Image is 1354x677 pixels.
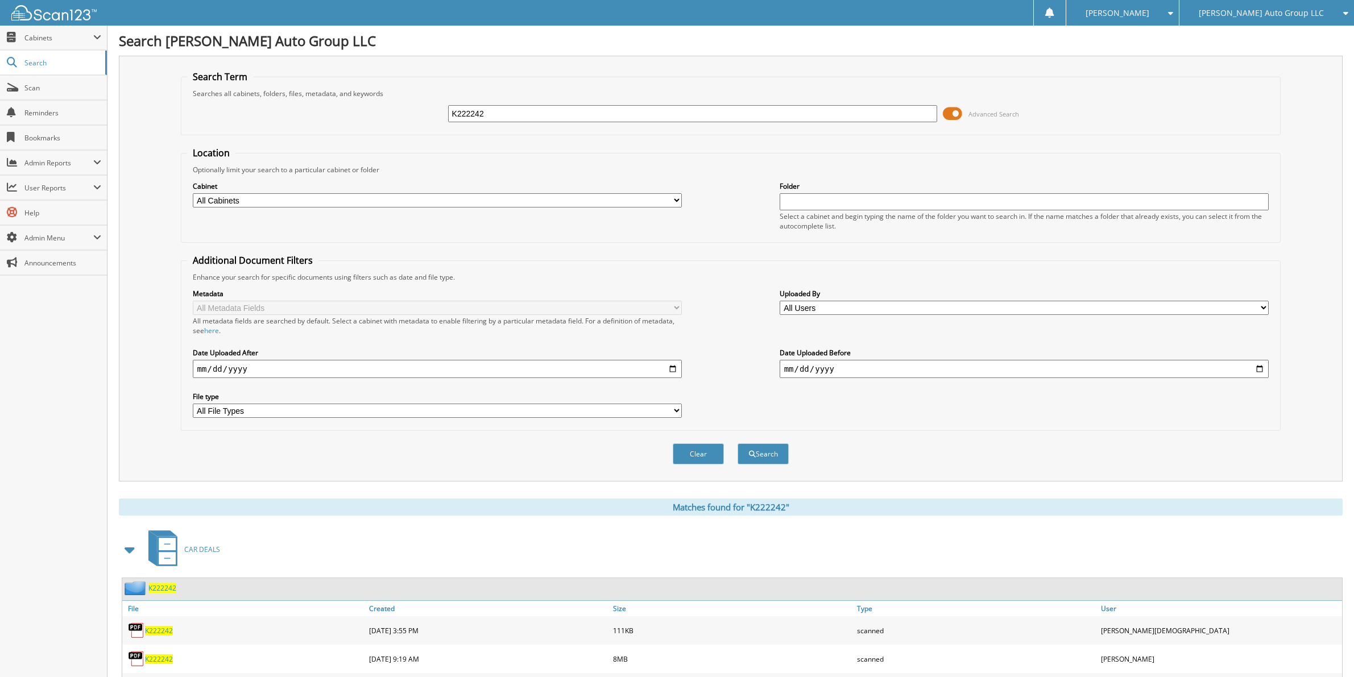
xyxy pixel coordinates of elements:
[24,233,93,243] span: Admin Menu
[610,619,854,642] div: 111KB
[1098,647,1342,670] div: [PERSON_NAME]
[366,601,610,616] a: Created
[119,31,1343,50] h1: Search [PERSON_NAME] Auto Group LLC
[24,258,101,268] span: Announcements
[125,581,148,595] img: folder2.png
[187,89,1275,98] div: Searches all cabinets, folders, files, metadata, and keywords
[24,58,100,68] span: Search
[119,499,1343,516] div: Matches found for "K222242"
[610,647,854,670] div: 8MB
[24,33,93,43] span: Cabinets
[187,272,1275,282] div: Enhance your search for specific documents using filters such as date and file type.
[193,348,682,358] label: Date Uploaded After
[187,147,235,159] legend: Location
[11,5,97,20] img: scan123-logo-white.svg
[1199,10,1324,16] span: [PERSON_NAME] Auto Group LLC
[1098,619,1342,642] div: [PERSON_NAME][DEMOGRAPHIC_DATA]
[24,208,101,218] span: Help
[968,110,1019,118] span: Advanced Search
[187,165,1275,175] div: Optionally limit your search to a particular cabinet or folder
[1086,10,1149,16] span: [PERSON_NAME]
[204,326,219,335] a: here
[24,108,101,118] span: Reminders
[854,619,1098,642] div: scanned
[366,647,610,670] div: [DATE] 9:19 AM
[24,133,101,143] span: Bookmarks
[193,316,682,335] div: All metadata fields are searched by default. Select a cabinet with metadata to enable filtering b...
[187,254,318,267] legend: Additional Document Filters
[145,626,173,636] a: K222242
[366,619,610,642] div: [DATE] 3:55 PM
[854,647,1098,670] div: scanned
[780,360,1269,378] input: end
[128,650,145,667] img: PDF.png
[610,601,854,616] a: Size
[193,360,682,378] input: start
[184,545,220,554] span: CAR DEALS
[24,83,101,93] span: Scan
[24,158,93,168] span: Admin Reports
[142,527,220,572] a: CAR DEALS
[24,183,93,193] span: User Reports
[854,601,1098,616] a: Type
[122,601,366,616] a: File
[128,622,145,639] img: PDF.png
[738,443,789,464] button: Search
[145,654,173,664] a: K222242
[780,181,1269,191] label: Folder
[780,289,1269,298] label: Uploaded By
[780,211,1269,231] div: Select a cabinet and begin typing the name of the folder you want to search in. If the name match...
[1098,601,1342,616] a: User
[193,392,682,401] label: File type
[193,289,682,298] label: Metadata
[780,348,1269,358] label: Date Uploaded Before
[187,70,253,83] legend: Search Term
[193,181,682,191] label: Cabinet
[673,443,724,464] button: Clear
[148,583,176,593] a: K222242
